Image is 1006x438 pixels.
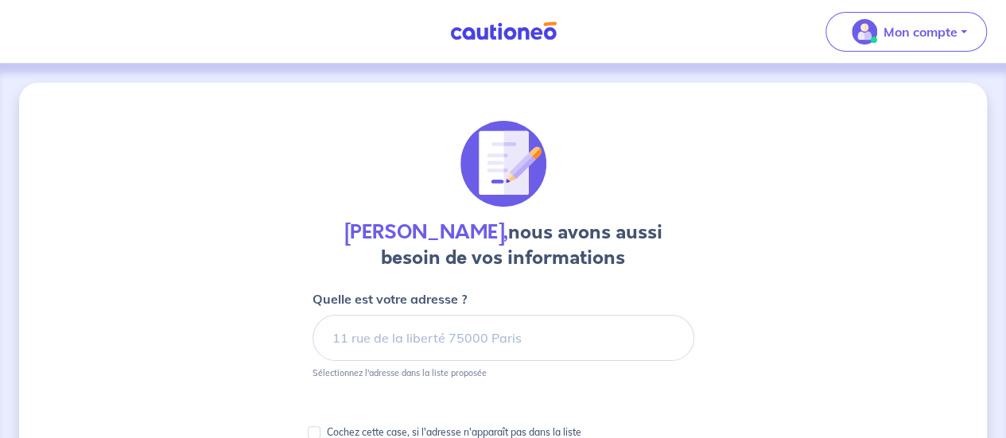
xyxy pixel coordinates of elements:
img: illu_document_signature.svg [460,121,546,207]
p: Sélectionnez l'adresse dans la liste proposée [313,367,487,378]
p: Quelle est votre adresse ? [313,289,467,308]
button: illu_account_valid_menu.svgMon compte [825,12,987,52]
input: 11 rue de la liberté 75000 Paris [313,315,694,361]
img: illu_account_valid_menu.svg [852,19,877,45]
strong: [PERSON_NAME], [344,219,508,246]
img: Cautioneo [444,21,563,41]
p: Mon compte [884,22,957,41]
h4: nous avons aussi besoin de vos informations [313,219,694,270]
